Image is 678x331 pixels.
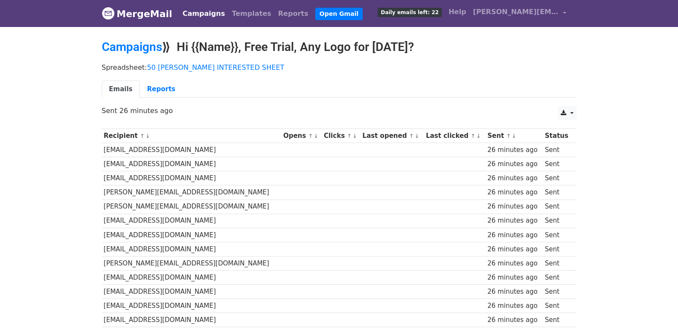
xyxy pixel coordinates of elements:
iframe: Chat Widget [635,290,678,331]
th: Sent [486,129,543,143]
p: Sent 26 minutes ago [102,106,577,115]
div: 26 minutes ago [488,230,541,240]
img: MergeMail logo [102,7,115,20]
a: ↓ [314,133,318,139]
a: ↓ [476,133,481,139]
div: 26 minutes ago [488,216,541,226]
td: [EMAIL_ADDRESS][DOMAIN_NAME] [102,157,281,171]
a: 50 [PERSON_NAME] INTERESTED SHEET [147,63,284,72]
td: Sent [543,143,572,157]
td: [EMAIL_ADDRESS][DOMAIN_NAME] [102,228,281,242]
a: Reports [275,5,312,22]
div: 26 minutes ago [488,245,541,254]
td: Sent [543,313,572,327]
a: ↑ [140,133,145,139]
div: 26 minutes ago [488,287,541,297]
th: Status [543,129,572,143]
div: 26 minutes ago [488,315,541,325]
div: 26 minutes ago [488,259,541,268]
a: ↑ [409,133,414,139]
td: [EMAIL_ADDRESS][DOMAIN_NAME] [102,242,281,256]
a: ↑ [506,133,511,139]
td: Sent [543,171,572,185]
span: Daily emails left: 22 [378,8,441,17]
a: ↑ [471,133,475,139]
a: Daily emails left: 22 [374,3,445,21]
a: Campaigns [102,40,162,54]
td: Sent [543,256,572,270]
td: [PERSON_NAME][EMAIL_ADDRESS][DOMAIN_NAME] [102,185,281,200]
td: [PERSON_NAME][EMAIL_ADDRESS][DOMAIN_NAME] [102,256,281,270]
div: 26 minutes ago [488,159,541,169]
div: 26 minutes ago [488,173,541,183]
a: Help [445,3,470,21]
p: Spreadsheet: [102,63,577,72]
a: ↓ [145,133,150,139]
a: Campaigns [179,5,228,22]
td: [EMAIL_ADDRESS][DOMAIN_NAME] [102,143,281,157]
a: [PERSON_NAME][EMAIL_ADDRESS][DOMAIN_NAME] [470,3,570,24]
td: Sent [543,200,572,214]
td: [EMAIL_ADDRESS][DOMAIN_NAME] [102,285,281,299]
td: Sent [543,285,572,299]
td: Sent [543,228,572,242]
a: ↑ [347,133,352,139]
div: 26 minutes ago [488,145,541,155]
td: [EMAIL_ADDRESS][DOMAIN_NAME] [102,171,281,185]
a: Templates [228,5,275,22]
span: [PERSON_NAME][EMAIL_ADDRESS][DOMAIN_NAME] [473,7,559,17]
a: MergeMail [102,5,172,23]
td: Sent [543,214,572,228]
td: [PERSON_NAME][EMAIL_ADDRESS][DOMAIN_NAME] [102,200,281,214]
h2: ⟫ Hi {{Name}}, Free Trial, Any Logo for [DATE]? [102,40,577,54]
a: ↑ [308,133,313,139]
a: ↓ [352,133,357,139]
td: Sent [543,242,572,256]
a: Open Gmail [315,8,363,20]
div: 26 minutes ago [488,301,541,311]
a: Emails [102,81,140,98]
div: 26 minutes ago [488,202,541,212]
td: Sent [543,271,572,285]
a: ↓ [414,133,419,139]
a: Reports [140,81,183,98]
td: [EMAIL_ADDRESS][DOMAIN_NAME] [102,271,281,285]
th: Last opened [361,129,424,143]
td: Sent [543,299,572,313]
th: Last clicked [424,129,486,143]
th: Clicks [322,129,360,143]
td: Sent [543,157,572,171]
th: Opens [281,129,322,143]
div: 26 minutes ago [488,188,541,197]
th: Recipient [102,129,281,143]
td: [EMAIL_ADDRESS][DOMAIN_NAME] [102,313,281,327]
div: 26 minutes ago [488,273,541,283]
td: [EMAIL_ADDRESS][DOMAIN_NAME] [102,299,281,313]
td: [EMAIL_ADDRESS][DOMAIN_NAME] [102,214,281,228]
a: ↓ [512,133,516,139]
td: Sent [543,185,572,200]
